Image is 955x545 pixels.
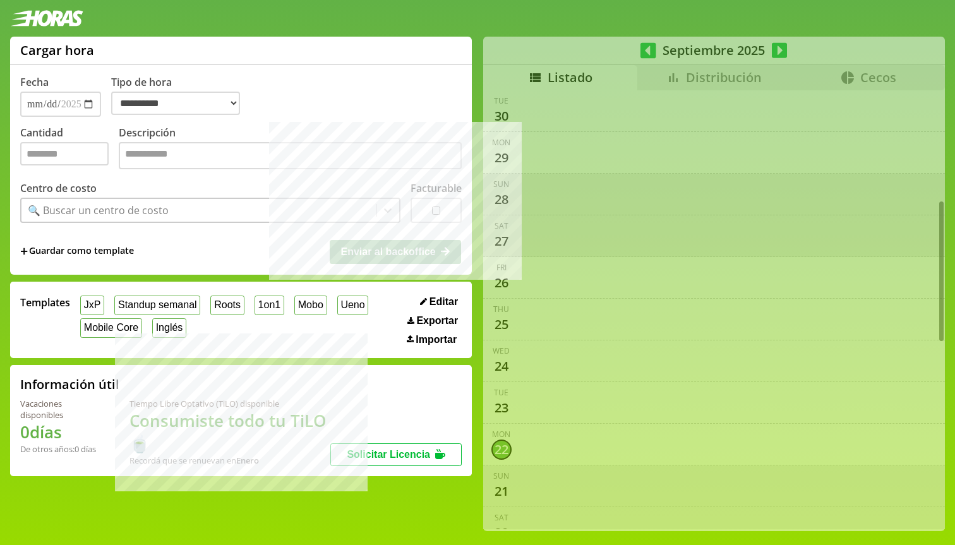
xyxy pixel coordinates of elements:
[20,296,70,309] span: Templates
[129,455,331,466] div: Recordá que se renuevan en
[28,203,169,217] div: 🔍 Buscar un centro de costo
[416,296,462,308] button: Editar
[10,10,83,27] img: logotipo
[429,296,458,308] span: Editar
[20,142,109,165] input: Cantidad
[20,244,28,258] span: +
[20,75,49,89] label: Fecha
[119,142,462,169] textarea: Descripción
[114,296,200,315] button: Standup semanal
[129,409,331,455] h1: Consumiste todo tu TiLO 🍵
[337,296,369,315] button: Ueno
[20,126,119,172] label: Cantidad
[119,126,462,172] label: Descripción
[330,443,462,466] button: Solicitar Licencia
[20,398,99,421] div: Vacaciones disponibles
[20,244,134,258] span: +Guardar como template
[80,318,142,338] button: Mobile Core
[411,181,462,195] label: Facturable
[129,398,331,409] div: Tiempo Libre Optativo (TiLO) disponible
[416,315,458,326] span: Exportar
[20,443,99,455] div: De otros años: 0 días
[294,296,327,315] button: Mobo
[111,75,250,117] label: Tipo de hora
[20,421,99,443] h1: 0 días
[236,455,259,466] b: Enero
[347,449,430,460] span: Solicitar Licencia
[20,181,97,195] label: Centro de costo
[80,296,104,315] button: JxP
[152,318,186,338] button: Inglés
[404,314,462,327] button: Exportar
[20,376,119,393] h2: Información útil
[111,92,240,115] select: Tipo de hora
[20,42,94,59] h1: Cargar hora
[255,296,284,315] button: 1on1
[416,334,457,345] span: Importar
[210,296,244,315] button: Roots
